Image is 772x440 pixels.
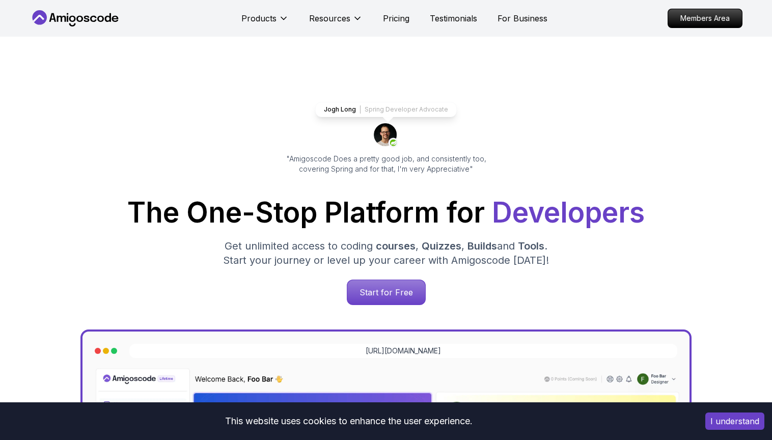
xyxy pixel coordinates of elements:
[309,12,363,33] button: Resources
[241,12,289,33] button: Products
[309,12,350,24] p: Resources
[365,105,448,114] p: Spring Developer Advocate
[705,413,764,430] button: Accept cookies
[518,240,544,252] span: Tools
[38,199,734,227] h1: The One-Stop Platform for
[376,240,416,252] span: courses
[498,12,547,24] a: For Business
[492,196,645,229] span: Developers
[347,280,426,305] a: Start for Free
[467,240,497,252] span: Builds
[668,9,742,28] p: Members Area
[8,410,690,432] div: This website uses cookies to enhance the user experience.
[272,154,500,174] p: "Amigoscode Does a pretty good job, and consistently too, covering Spring and for that, I'm very ...
[215,239,557,267] p: Get unlimited access to coding , , and . Start your journey or level up your career with Amigosco...
[366,346,441,356] a: [URL][DOMAIN_NAME]
[241,12,277,24] p: Products
[383,12,409,24] a: Pricing
[347,280,425,305] p: Start for Free
[430,12,477,24] a: Testimonials
[374,123,398,148] img: josh long
[668,9,742,28] a: Members Area
[324,105,356,114] p: Jogh Long
[422,240,461,252] span: Quizzes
